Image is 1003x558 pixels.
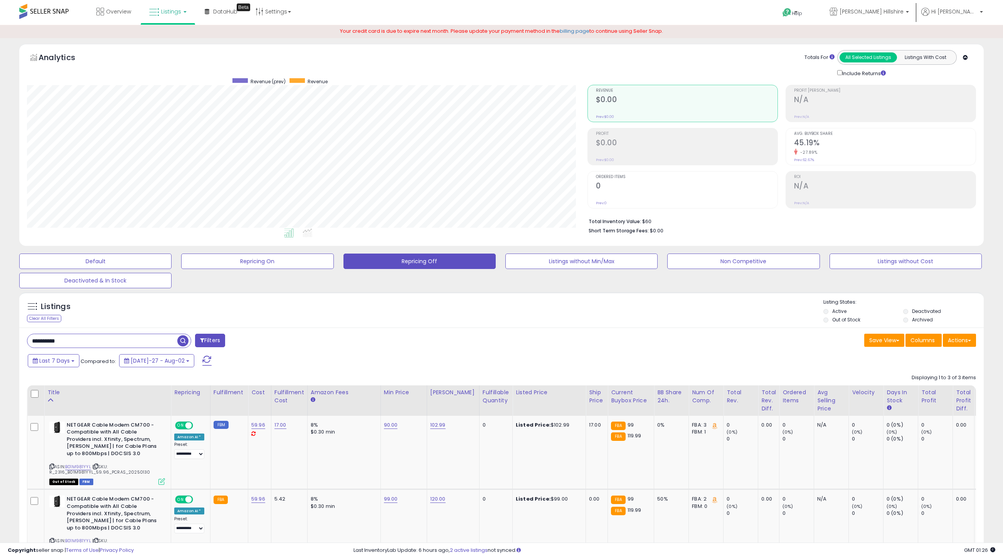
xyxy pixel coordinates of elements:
[727,503,737,509] small: (0%)
[8,546,36,554] strong: Copyright
[308,78,328,85] span: Revenue
[596,89,777,93] span: Revenue
[311,397,315,403] small: Amazon Fees.
[214,496,228,504] small: FBA
[782,8,792,17] i: Get Help
[921,8,983,25] a: Hi [PERSON_NAME]
[192,422,204,429] span: OFF
[852,503,863,509] small: (0%)
[852,510,883,517] div: 0
[79,479,93,485] span: FBM
[483,496,507,503] div: 0
[783,503,793,509] small: (0%)
[611,422,625,430] small: FBA
[19,273,172,288] button: Deactivated & In Stock
[887,429,897,435] small: (0%)
[832,316,860,323] label: Out of Stock
[516,421,551,429] b: Listed Price:
[67,422,160,459] b: NETGEAR Cable Modem CM700 - Compatible with All Cable Providers incl. Xfinity, Spectrum, [PERSON_...
[131,357,185,365] span: [DATE]-27 - Aug-02
[596,138,777,149] h2: $0.00
[39,357,70,365] span: Last 7 Days
[483,422,507,429] div: 0
[887,388,915,405] div: Days In Stock
[49,422,165,484] div: ASIN:
[657,388,685,405] div: BB Share 24h.
[516,388,582,397] div: Listed Price
[214,421,229,429] small: FBM
[176,422,185,429] span: ON
[931,8,978,15] span: Hi [PERSON_NAME]
[28,354,79,367] button: Last 7 Days
[106,8,131,15] span: Overview
[783,429,793,435] small: (0%)
[887,405,891,412] small: Days In Stock.
[274,421,286,429] a: 17.00
[516,495,551,503] b: Listed Price:
[727,429,737,435] small: (0%)
[887,422,918,429] div: 0 (0%)
[192,496,204,503] span: OFF
[628,432,641,439] span: 119.99
[727,422,758,429] div: 0
[65,538,91,544] a: B01M981YYL
[921,422,953,429] div: 0
[817,496,843,503] div: N/A
[657,496,683,503] div: 50%
[823,299,984,306] p: Listing States:
[311,503,375,510] div: $0.30 min
[956,422,968,429] div: 0.00
[516,496,580,503] div: $99.00
[794,201,809,205] small: Prev: N/A
[49,422,65,433] img: 311cSN-jp+L._SL40_.jpg
[311,388,377,397] div: Amazon Fees
[450,546,488,554] a: 2 active listings
[27,315,61,322] div: Clear All Filters
[727,510,758,517] div: 0
[251,388,268,397] div: Cost
[119,354,194,367] button: [DATE]-27 - Aug-02
[39,52,90,65] h5: Analytics
[840,52,897,62] button: All Selected Listings
[596,95,777,106] h2: $0.00
[727,496,758,503] div: 0
[943,334,976,347] button: Actions
[628,506,641,514] span: 119.99
[589,216,970,225] li: $60
[921,510,953,517] div: 0
[611,507,625,515] small: FBA
[161,8,181,15] span: Listings
[887,496,918,503] div: 0 (0%)
[274,496,301,503] div: 5.42
[817,422,843,429] div: N/A
[692,496,717,503] div: FBA: 2
[311,422,375,429] div: 8%
[761,422,773,429] div: 0.00
[804,54,835,61] div: Totals For
[692,429,717,435] div: FBM: 1
[611,388,651,405] div: Current Buybox Price
[41,301,71,312] h5: Listings
[596,158,614,162] small: Prev: $0.00
[596,182,777,192] h2: 0
[49,464,150,475] span: | SKU: R_2316_B01M981YYL_59.96_PCRAS_20250130
[251,495,265,503] a: 59.96
[589,388,604,405] div: Ship Price
[887,503,897,509] small: (0%)
[783,496,814,503] div: 0
[921,429,932,435] small: (0%)
[589,496,602,503] div: 0.00
[174,508,204,514] div: Amazon AI *
[174,388,207,397] div: Repricing
[667,254,820,269] button: Non Competitive
[832,308,846,314] label: Active
[195,334,225,347] button: Filters
[852,422,883,429] div: 0
[430,388,476,397] div: [PERSON_NAME]
[794,95,976,106] h2: N/A
[794,158,814,162] small: Prev: 62.67%
[817,388,845,413] div: Avg Selling Price
[67,496,160,533] b: NETGEAR Cable Modem CM700 - Compatible with All Cable Providers incl. Xfinity, Spectrum, [PERSON_...
[912,374,976,382] div: Displaying 1 to 3 of 3 items
[794,175,976,179] span: ROI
